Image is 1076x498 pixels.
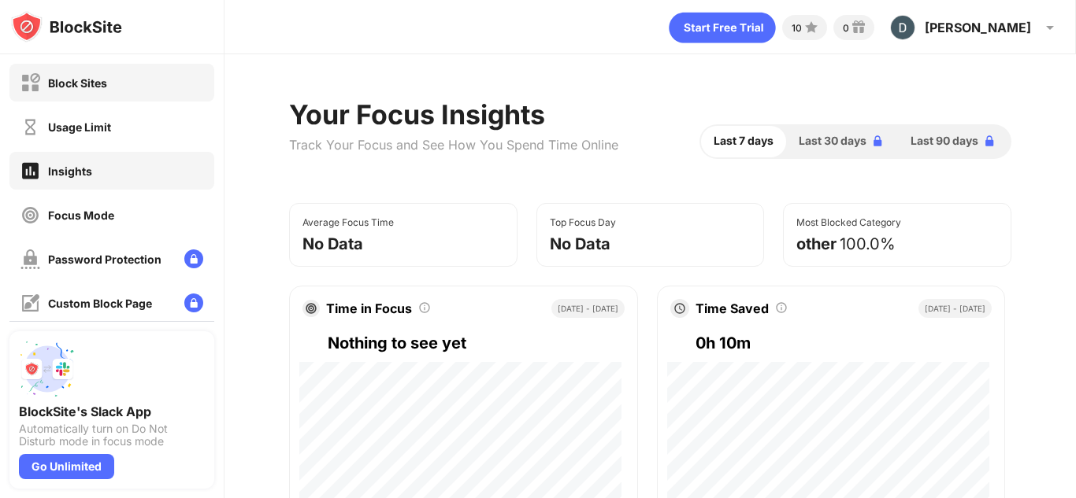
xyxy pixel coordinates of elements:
img: focus-off.svg [20,205,40,225]
div: Your Focus Insights [289,98,618,131]
div: [DATE] - [DATE] [551,299,625,318]
div: [DATE] - [DATE] [918,299,992,318]
div: Time in Focus [326,301,412,316]
img: push-slack.svg [19,341,76,397]
img: clock.svg [673,302,686,315]
div: Automatically turn on Do Not Disturb mode in focus mode [19,422,205,448]
div: Time Saved [696,301,769,316]
img: tooltip.svg [775,301,788,314]
div: animation [669,12,776,43]
div: 10 [792,22,802,34]
div: Custom Block Page [48,297,152,310]
div: No Data [302,234,363,253]
span: Last 30 days [799,132,866,149]
div: Top Focus Day [550,216,616,228]
div: Most Blocked Category [796,216,901,228]
div: Insights [48,164,92,178]
img: ACg8ocLUqz5n0TFIzyKmekW3FanewRBTLqM5A2cEPEPudjz9lLK6PA=s96-c [890,15,915,40]
div: Block Sites [48,76,107,90]
img: password-protection-off.svg [20,249,40,269]
img: lock-blue.svg [870,133,885,149]
img: tooltip.svg [418,301,431,314]
img: block-off.svg [20,73,40,93]
span: Last 90 days [911,132,978,149]
img: points-small.svg [802,18,821,37]
div: Go Unlimited [19,454,114,479]
div: Focus Mode [48,208,114,222]
div: other [796,234,837,253]
div: Nothing to see yet [328,330,625,356]
div: [PERSON_NAME] [925,20,1031,35]
span: Last 7 days [714,132,774,149]
div: 0h 10m [696,330,993,356]
img: time-usage-off.svg [20,117,40,137]
img: reward-small.svg [849,18,868,37]
img: lock-menu.svg [184,293,203,312]
div: Average Focus Time [302,216,394,228]
img: customize-block-page-off.svg [20,293,40,313]
img: logo-blocksite.svg [11,11,122,42]
div: Password Protection [48,253,161,266]
div: Track Your Focus and See How You Spend Time Online [289,137,618,153]
img: lock-blue.svg [981,133,997,149]
img: target.svg [306,303,317,314]
div: 100.0% [840,234,896,253]
img: lock-menu.svg [184,249,203,268]
div: Usage Limit [48,120,111,134]
div: BlockSite's Slack App [19,404,205,419]
div: No Data [550,234,610,253]
img: insights-on.svg [20,160,40,181]
div: 0 [843,22,849,34]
